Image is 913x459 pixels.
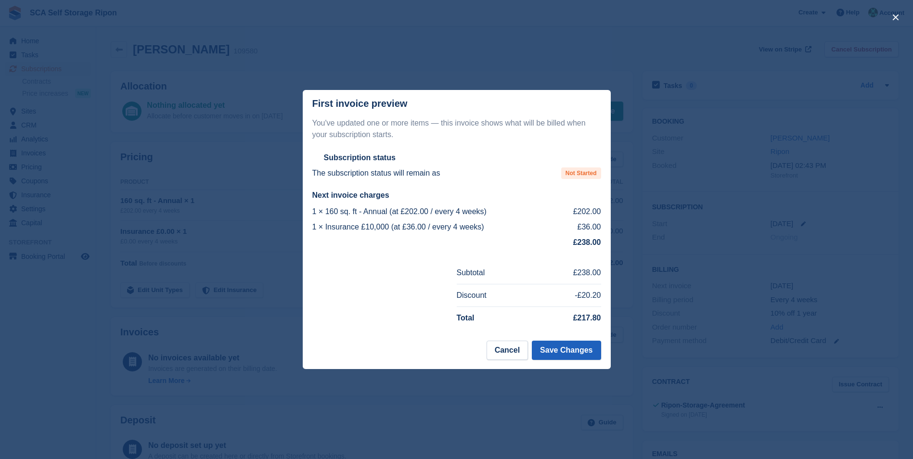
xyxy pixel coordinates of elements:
[573,314,601,322] strong: £217.80
[561,204,601,219] td: £202.00
[487,341,528,360] button: Cancel
[561,219,601,235] td: £36.00
[457,284,532,307] td: Discount
[312,191,601,200] h2: Next invoice charges
[531,262,601,284] td: £238.00
[324,153,396,163] h2: Subscription status
[531,284,601,307] td: -£20.20
[312,167,440,179] p: The subscription status will remain as
[573,238,601,246] strong: £238.00
[888,10,903,25] button: close
[312,98,408,109] p: First invoice preview
[532,341,601,360] button: Save Changes
[312,219,561,235] td: 1 × Insurance £10,000 (at £36.00 / every 4 weeks)
[457,314,475,322] strong: Total
[561,167,601,179] span: Not Started
[312,117,601,140] p: You've updated one or more items — this invoice shows what will be billed when your subscription ...
[457,262,532,284] td: Subtotal
[312,204,561,219] td: 1 × 160 sq. ft - Annual (at £202.00 / every 4 weeks)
